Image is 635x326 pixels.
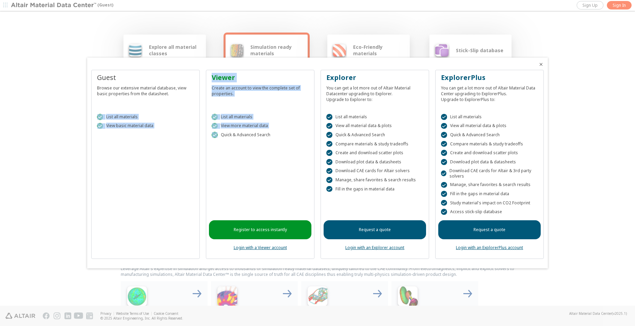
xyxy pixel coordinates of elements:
div: Quick & Advanced Search [326,132,423,138]
div: Manage, share favorites & search results [326,177,423,183]
div: Guest [97,73,194,82]
div: Viewer [212,73,309,82]
div: Compare materials & study tradeoffs [441,141,538,147]
div:  [441,132,447,138]
div:  [441,191,447,197]
div:  [326,150,332,156]
div:  [97,114,103,120]
div: List all materials [326,114,423,120]
div: Fill in the gaps in material data [326,186,423,192]
div: Quick & Advanced Search [212,132,309,138]
div: Explorer [326,73,423,82]
div: Create an account to view the complete set of properties. [212,82,309,97]
div:  [212,123,218,129]
div:  [441,170,446,177]
div:  [212,132,218,138]
div:  [326,114,332,120]
div:  [441,123,447,129]
a: Register to access instantly [209,220,311,239]
div:  [326,132,332,138]
div: Create and download scatter plots [326,150,423,156]
a: Login with an ExplorerPlus account [456,245,523,250]
div: Download CAE cards for Altair & 3rd party solvers [441,168,538,179]
div: List all materials [441,114,538,120]
div:  [441,114,447,120]
div:  [97,123,103,129]
div: Study material's impact on CO2 Footprint [441,200,538,206]
div:  [441,182,447,188]
div:  [441,200,447,206]
div: View all material data & plots [441,123,538,129]
div: Compare materials & study tradeoffs [326,141,423,147]
button: Close [538,62,544,67]
div: You can get a lot more out of Altair Material Datacenter upgrading to Explorer. Upgrade to Explor... [326,82,423,102]
div:  [212,114,218,120]
div: ExplorerPlus [441,73,538,82]
div:  [326,177,332,183]
div:  [326,141,332,147]
div:  [326,186,332,192]
div:  [441,159,447,165]
a: Login with an Explorer account [345,245,404,250]
a: Request a quote [438,220,541,239]
div: Quick & Advanced Search [441,132,538,138]
div: View all material data & plots [326,123,423,129]
a: Request a quote [324,220,426,239]
div: Fill in the gaps in material data [441,191,538,197]
div:  [326,123,332,129]
div: List all materials [97,114,194,120]
div: You can get a lot more out of Altair Material Data Center upgrading to ExplorerPlus. Upgrade to E... [441,82,538,102]
a: Login with a Viewer account [234,245,287,250]
div: View basic material data [97,123,194,129]
div:  [441,209,447,215]
div: Browse our extensive material database, view basic properties from the datasheet. [97,82,194,97]
div:  [326,168,332,174]
div: View more material data [212,123,309,129]
div: Download plot data & datasheets [441,159,538,165]
div: Download plot data & datasheets [326,159,423,165]
div: Access stick-slip database [441,209,538,215]
div: List all materials [212,114,309,120]
div: Create and download scatter plots [441,150,538,156]
div:  [326,159,332,165]
div:  [441,141,447,147]
div: Manage, share favorites & search results [441,182,538,188]
div:  [441,150,447,156]
div: Download CAE cards for Altair solvers [326,168,423,174]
